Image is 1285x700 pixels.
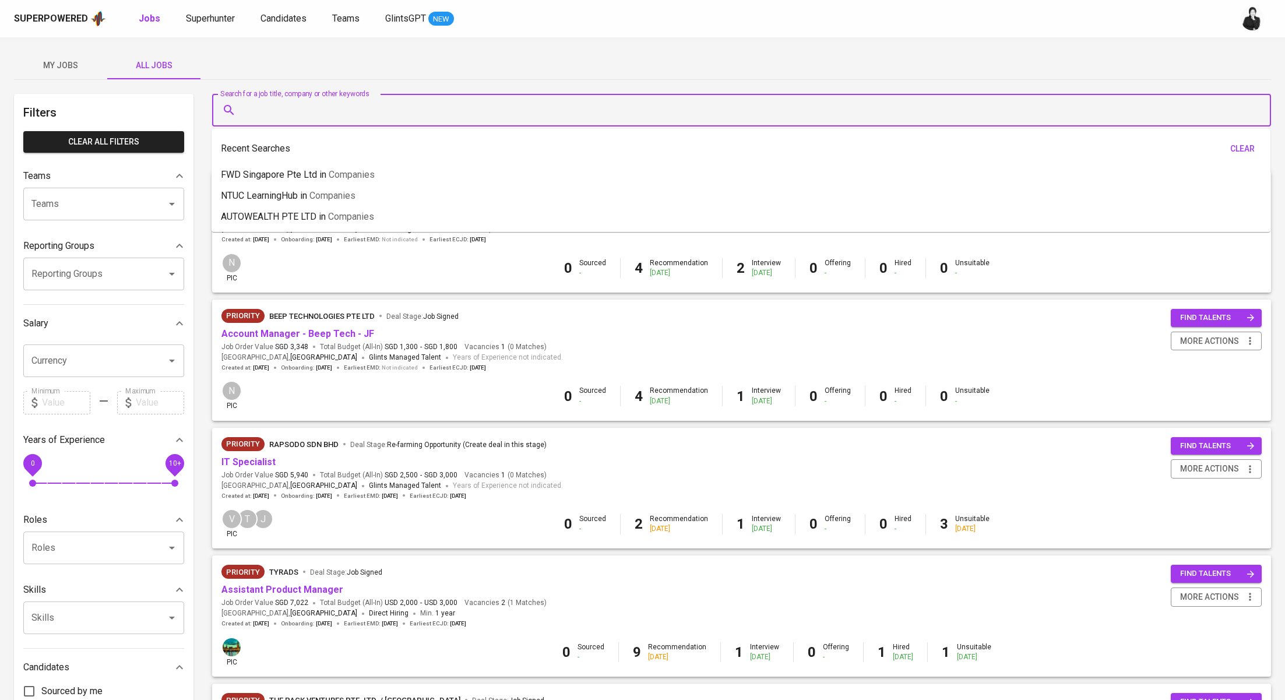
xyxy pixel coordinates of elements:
span: Candidates [260,13,307,24]
h6: Filters [23,103,184,122]
b: 0 [809,260,818,276]
div: - [955,268,990,278]
div: Unsuitable [955,514,990,534]
div: New Job received from Demand Team [221,309,265,323]
div: [DATE] [752,524,781,534]
span: SGD 1,300 [385,342,418,352]
div: [DATE] [957,652,991,662]
span: Companies [309,190,355,201]
div: Unsuitable [955,258,990,278]
span: 1 [499,470,505,480]
div: pic [221,253,242,283]
span: Teams [332,13,360,24]
div: Skills [23,578,184,601]
span: [DATE] [470,364,486,372]
span: more actions [1180,334,1239,349]
span: - [420,598,422,608]
div: pic [221,509,242,539]
span: Vacancies ( 1 Matches ) [464,598,547,608]
p: Years of Experience [23,433,105,447]
span: 0 [30,459,34,467]
span: [DATE] [382,492,398,500]
p: NTUC LearningHub in [221,189,355,203]
a: Teams [332,12,362,26]
a: Candidates [260,12,309,26]
span: Years of Experience not indicated. [453,352,563,364]
b: 1 [942,644,950,660]
b: 0 [879,516,888,532]
span: Direct Hiring [369,609,409,617]
button: Open [164,540,180,556]
div: Interview [752,386,781,406]
button: Open [164,196,180,212]
div: [DATE] [752,396,781,406]
a: GlintsGPT NEW [385,12,454,26]
span: Total Budget (All-In) [320,598,457,608]
p: Candidates [23,660,69,674]
span: SGD 5,940 [275,470,308,480]
div: Recommendation [650,258,708,278]
div: - [895,524,911,534]
span: 2 [499,598,505,608]
b: 1 [878,644,886,660]
div: - [895,268,911,278]
div: - [579,396,606,406]
div: - [955,396,990,406]
b: 1 [737,516,745,532]
span: Not indicated [382,364,418,372]
a: Jobs [139,12,163,26]
span: Total Budget (All-In) [320,470,457,480]
div: Offering [823,642,849,662]
span: [DATE] [253,364,269,372]
span: Deal Stage : [386,312,459,321]
b: Jobs [139,13,160,24]
span: [DATE] [316,620,332,628]
b: 3 [940,516,948,532]
div: N [221,253,242,273]
div: Sourced [578,642,604,662]
button: Open [164,610,180,626]
a: Superpoweredapp logo [14,10,106,27]
div: V [221,509,242,529]
span: NEW [428,13,454,25]
span: Beep Technologies Pte Ltd [269,312,375,321]
div: Offering [825,514,851,534]
button: more actions [1171,459,1262,479]
span: Clear All filters [33,135,175,149]
p: FWD Singapore Pte Ltd in [221,168,375,182]
p: Roles [23,513,47,527]
span: Deal Stage : [350,441,547,449]
span: [GEOGRAPHIC_DATA] [290,352,357,364]
div: T [237,509,258,529]
div: Sourced [579,386,606,406]
span: Earliest ECJD : [410,492,466,500]
span: Earliest ECJD : [410,620,466,628]
input: Value [136,391,184,414]
div: Recommendation [648,642,706,662]
div: [DATE] [650,396,708,406]
button: Open [164,266,180,282]
b: 0 [940,260,948,276]
span: Priority [221,310,265,322]
span: All Jobs [114,58,193,73]
span: SGD 3,000 [424,470,457,480]
input: Value [42,391,90,414]
div: Interview [750,642,779,662]
span: Earliest EMD : [344,235,418,244]
span: [DATE] [316,492,332,500]
b: 0 [879,388,888,404]
span: [DATE] [470,235,486,244]
p: Teams [23,169,51,183]
a: IT Specialist [221,456,276,467]
div: Interview [752,258,781,278]
span: [GEOGRAPHIC_DATA] [290,608,357,620]
div: - [578,652,604,662]
div: Offering [825,386,851,406]
span: find talents [1180,439,1255,453]
div: Recommendation [650,386,708,406]
div: [DATE] [752,268,781,278]
button: Open [164,353,180,369]
button: find talents [1171,565,1262,583]
span: Earliest ECJD : [429,364,486,372]
div: Hired [895,514,911,534]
